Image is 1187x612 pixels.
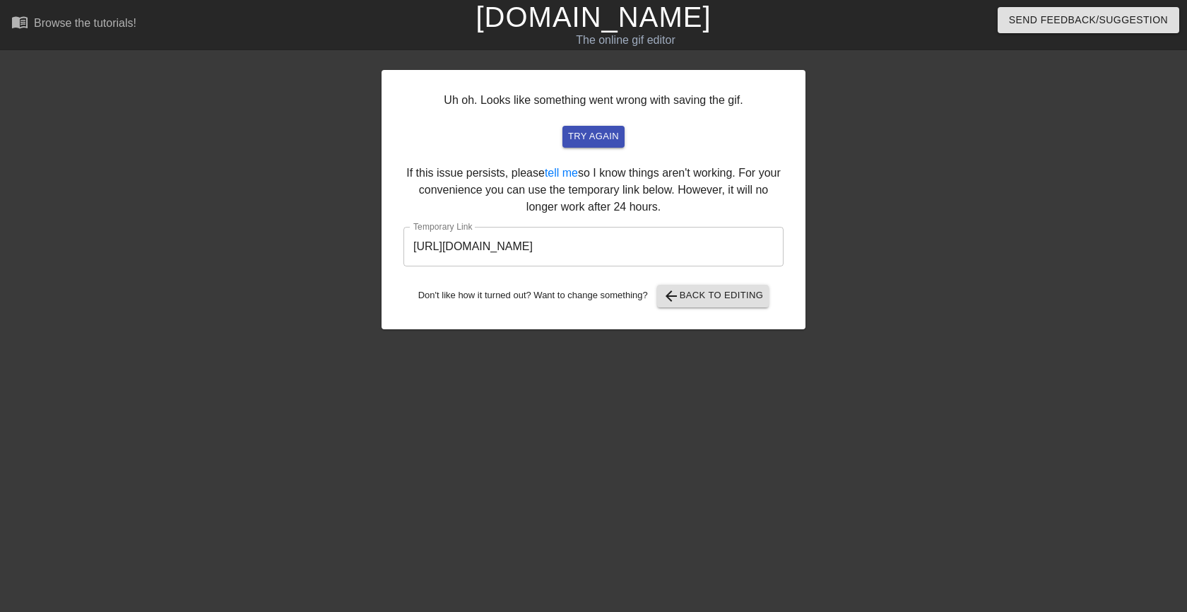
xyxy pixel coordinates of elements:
span: try again [568,129,619,145]
button: try again [562,126,625,148]
span: menu_book [11,13,28,30]
span: Send Feedback/Suggestion [1009,11,1168,29]
span: Back to Editing [663,288,764,305]
button: Back to Editing [657,285,769,307]
div: Uh oh. Looks like something went wrong with saving the gif. If this issue persists, please so I k... [382,70,805,329]
button: Send Feedback/Suggestion [998,7,1179,33]
div: The online gif editor [403,32,849,49]
span: arrow_back [663,288,680,305]
a: Browse the tutorials! [11,13,136,35]
div: Browse the tutorials! [34,17,136,29]
a: [DOMAIN_NAME] [476,1,711,33]
input: bare [403,227,784,266]
div: Don't like how it turned out? Want to change something? [403,285,784,307]
a: tell me [545,167,578,179]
